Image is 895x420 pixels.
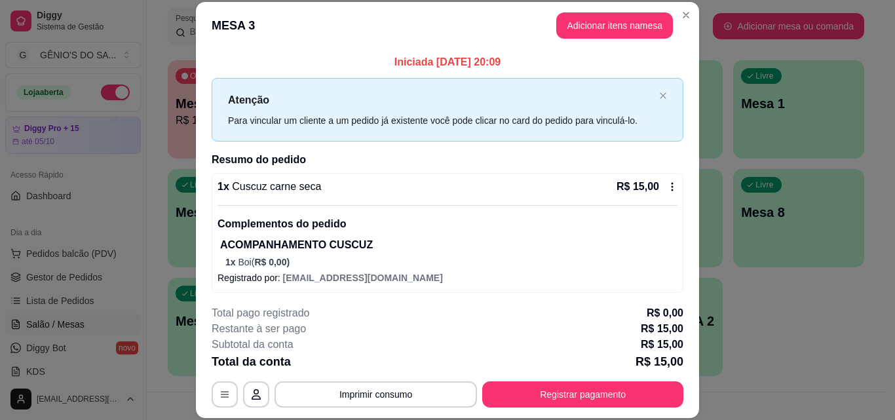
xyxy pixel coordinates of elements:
[225,257,238,267] span: 1 x
[283,273,443,283] span: [EMAIL_ADDRESS][DOMAIN_NAME]
[212,152,683,168] h2: Resumo do pedido
[275,381,477,408] button: Imprimir consumo
[641,337,683,353] p: R$ 15,00
[636,353,683,371] p: R$ 15,00
[225,256,677,269] p: Boi (
[556,12,673,39] button: Adicionar itens namesa
[647,305,683,321] p: R$ 0,00
[212,305,309,321] p: Total pago registrado
[212,337,294,353] p: Subtotal da conta
[220,237,677,253] p: ACOMPANHAMENTO CUSCUZ
[228,92,654,108] p: Atenção
[228,113,654,128] div: Para vincular um cliente a um pedido já existente você pode clicar no card do pedido para vinculá...
[212,353,291,371] p: Total da conta
[229,181,322,192] span: Cuscuz carne seca
[659,92,667,100] button: close
[482,381,683,408] button: Registrar pagamento
[641,321,683,337] p: R$ 15,00
[212,321,306,337] p: Restante à ser pago
[676,5,696,26] button: Close
[254,257,290,267] span: R$ 0,00 )
[218,271,677,284] p: Registrado por:
[218,179,321,195] p: 1 x
[196,2,699,49] header: MESA 3
[617,179,659,195] p: R$ 15,00
[212,54,683,70] p: Iniciada [DATE] 20:09
[218,216,677,232] p: Complementos do pedido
